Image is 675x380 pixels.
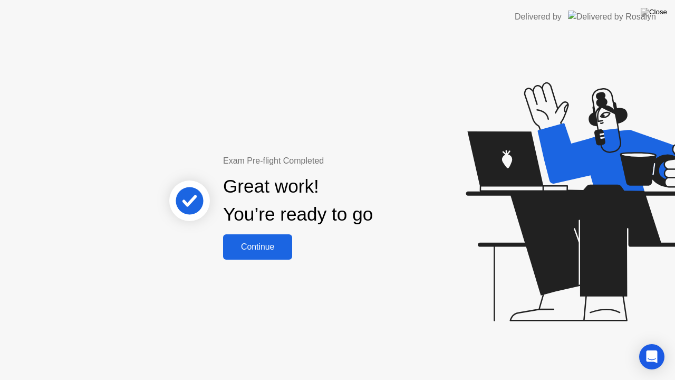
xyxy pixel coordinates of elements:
img: Close [641,8,667,16]
div: Great work! You’re ready to go [223,173,373,229]
img: Delivered by Rosalyn [568,11,656,23]
div: Open Intercom Messenger [639,344,664,369]
div: Continue [226,242,289,252]
div: Delivered by [515,11,562,23]
div: Exam Pre-flight Completed [223,155,441,167]
button: Continue [223,234,292,260]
